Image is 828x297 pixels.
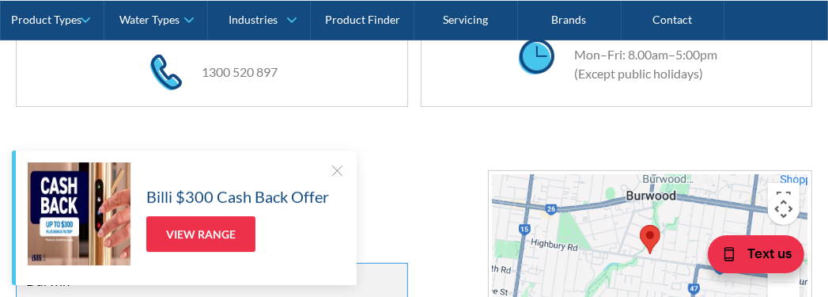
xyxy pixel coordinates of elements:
[519,39,554,74] img: clock icon
[11,13,81,26] div: Product Types
[146,185,329,208] h5: Billi $300 Cash Back Offer
[202,64,278,79] a: 1300 520 897
[28,162,130,265] img: Billi $300 Cash Back Offer
[558,45,717,83] div: Mon–Fri: 8.00am–5:00pm (Except public holidays)
[146,216,255,252] a: View Range
[640,225,660,254] div: Map pin
[670,218,828,297] iframe: podium webchat widget bubble
[229,13,278,26] div: Industries
[150,55,182,90] img: phone icon
[559,48,828,238] iframe: podium webchat widget prompt
[119,13,180,26] div: Water Types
